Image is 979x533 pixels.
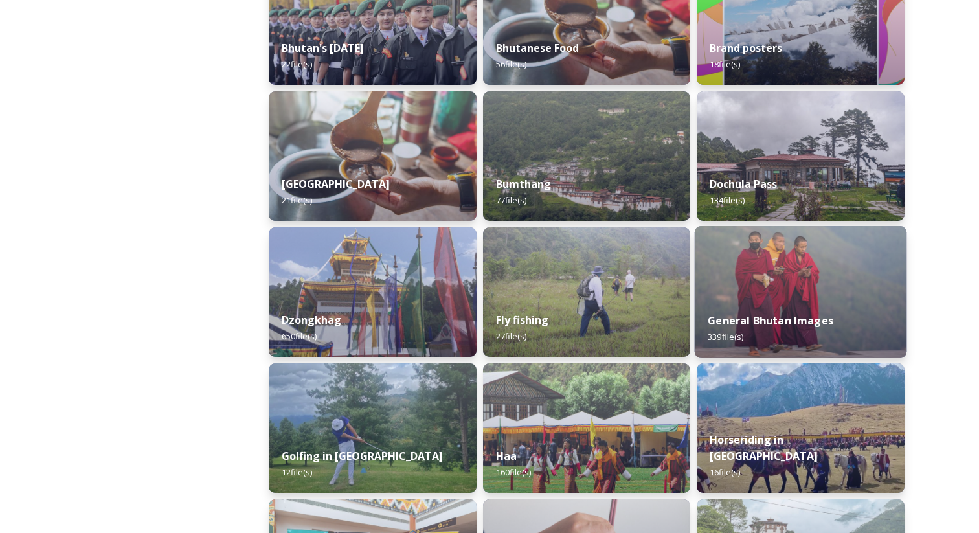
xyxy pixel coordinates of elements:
span: 339 file(s) [708,331,744,343]
img: Bumdeling%2520090723%2520by%2520Amp%2520Sripimanwat-4%25202.jpg [269,91,477,221]
span: 56 file(s) [496,58,526,70]
span: 21 file(s) [282,194,312,206]
strong: Bumthang [496,177,551,191]
img: Horseriding%2520in%2520Bhutan2.JPG [697,363,905,493]
strong: Horseriding in [GEOGRAPHIC_DATA] [710,433,818,463]
span: 650 file(s) [282,330,317,342]
span: 160 file(s) [496,466,531,478]
strong: Bhutanese Food [496,41,579,55]
img: by%2520Ugyen%2520Wangchuk14.JPG [483,227,691,357]
span: 77 file(s) [496,194,526,206]
strong: Bhutan's [DATE] [282,41,364,55]
span: 22 file(s) [282,58,312,70]
img: Bumthang%2520180723%2520by%2520Amp%2520Sripimanwat-20.jpg [483,91,691,221]
span: 18 file(s) [710,58,740,70]
strong: Brand posters [710,41,782,55]
span: 27 file(s) [496,330,526,342]
span: 134 file(s) [710,194,745,206]
strong: Haa [496,449,517,463]
img: 2022-10-01%252011.41.43.jpg [697,91,905,221]
img: MarcusWestbergBhutanHiRes-23.jpg [695,226,906,358]
strong: Dzongkhag [282,313,341,327]
span: 16 file(s) [710,466,740,478]
strong: Golfing in [GEOGRAPHIC_DATA] [282,449,443,463]
img: IMG_0877.jpeg [269,363,477,493]
strong: [GEOGRAPHIC_DATA] [282,177,390,191]
img: Haa%2520Summer%2520Festival1.jpeg [483,363,691,493]
strong: General Bhutan Images [708,313,834,328]
strong: Fly fishing [496,313,548,327]
strong: Dochula Pass [710,177,777,191]
span: 12 file(s) [282,466,312,478]
img: Festival%2520Header.jpg [269,227,477,357]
